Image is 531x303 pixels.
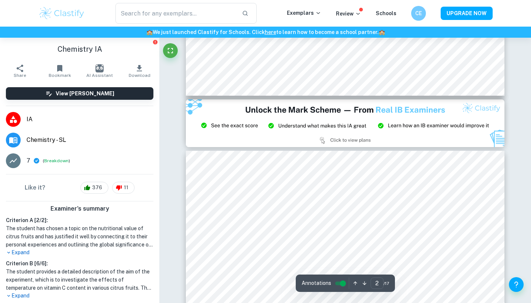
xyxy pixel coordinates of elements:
[6,216,153,224] h6: Criterion A [ 2 / 2 ]:
[6,44,153,55] h1: Chemistry IA
[27,156,30,165] p: 7
[27,136,153,144] span: Chemistry - SL
[441,7,493,20] button: UPGRADE NOW
[112,182,135,194] div: 11
[129,73,150,78] span: Download
[265,29,276,35] a: here
[186,99,504,147] img: Ad
[40,61,80,81] button: Bookmark
[80,61,119,81] button: AI Assistant
[411,6,426,21] button: CE
[376,10,396,16] a: Schools
[44,157,69,164] button: Breakdown
[379,29,385,35] span: 🏫
[27,115,153,124] span: IA
[14,73,26,78] span: Share
[6,292,153,300] p: Expand
[86,73,113,78] span: AI Assistant
[119,61,159,81] button: Download
[38,6,85,21] img: Clastify logo
[6,87,153,100] button: View [PERSON_NAME]
[163,43,178,58] button: Fullscreen
[80,182,108,194] div: 376
[1,28,530,36] h6: We just launched Clastify for Schools. Click to learn how to become a school partner.
[3,204,156,213] h6: Examiner's summary
[6,259,153,268] h6: Criterion B [ 6 / 6 ]:
[88,184,106,191] span: 376
[25,183,45,192] h6: Like it?
[49,73,71,78] span: Bookmark
[115,3,236,24] input: Search for any exemplars...
[287,9,321,17] p: Exemplars
[302,279,331,287] span: Annotations
[56,89,114,98] h6: View [PERSON_NAME]
[6,268,153,292] h1: The student provides a detailed description of the aim of the experiment, which is to investigate...
[43,157,70,164] span: ( )
[383,280,389,287] span: / 17
[414,9,423,17] h6: CE
[96,64,104,72] img: AI Assistant
[152,39,158,45] button: Report issue
[509,277,524,292] button: Help and Feedback
[120,184,132,191] span: 11
[336,10,361,18] p: Review
[146,29,153,35] span: 🏫
[6,249,153,256] p: Expand
[6,224,153,249] h1: The student has chosen a topic on the nutritional value of citrus fruits and has justified it wel...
